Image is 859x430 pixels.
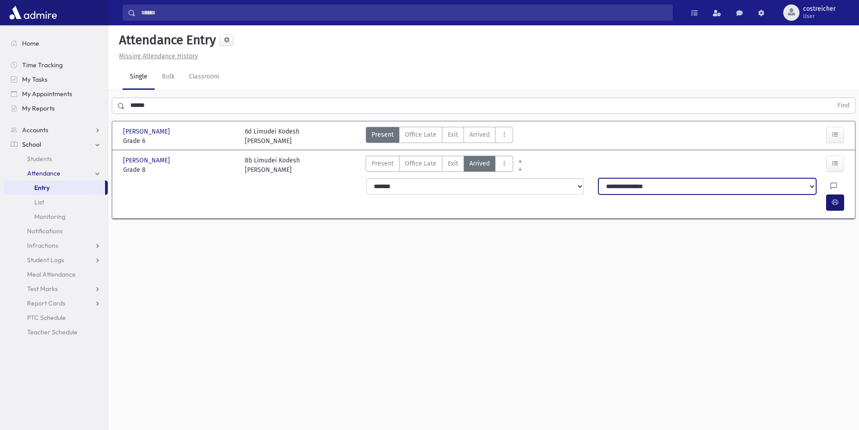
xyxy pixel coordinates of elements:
[4,310,108,325] a: PTC Schedule
[22,75,47,83] span: My Tasks
[245,127,299,146] div: 6d Limudei Kodesh [PERSON_NAME]
[366,156,513,175] div: AttTypes
[22,104,55,112] span: My Reports
[27,227,63,235] span: Notifications
[22,140,41,148] span: School
[405,159,436,168] span: Office Late
[448,159,458,168] span: Exit
[4,87,108,101] a: My Appointments
[34,213,65,221] span: Monitoring
[27,241,58,250] span: Infractions
[803,13,836,20] span: User
[372,130,394,139] span: Present
[4,325,108,339] a: Teacher Schedule
[34,184,50,192] span: Entry
[4,72,108,87] a: My Tasks
[123,127,172,136] span: [PERSON_NAME]
[4,137,108,152] a: School
[4,253,108,267] a: Student Logs
[4,180,105,195] a: Entry
[803,5,836,13] span: costreicher
[22,39,39,47] span: Home
[22,126,48,134] span: Accounts
[4,123,108,137] a: Accounts
[4,101,108,116] a: My Reports
[4,238,108,253] a: Infractions
[448,130,458,139] span: Exit
[27,314,66,322] span: PTC Schedule
[115,52,198,60] a: Missing Attendance History
[366,127,513,146] div: AttTypes
[372,159,394,168] span: Present
[27,155,52,163] span: Students
[123,65,155,90] a: Single
[22,90,72,98] span: My Appointments
[4,224,108,238] a: Notifications
[832,98,855,113] button: Find
[4,209,108,224] a: Monitoring
[136,5,672,21] input: Search
[123,136,236,146] span: Grade 6
[27,299,65,307] span: Report Cards
[123,156,172,165] span: [PERSON_NAME]
[119,52,198,60] u: Missing Attendance History
[469,130,490,139] span: Arrived
[4,296,108,310] a: Report Cards
[27,285,58,293] span: Test Marks
[115,32,216,48] h5: Attendance Entry
[22,61,63,69] span: Time Tracking
[7,4,59,22] img: AdmirePro
[4,267,108,282] a: Meal Attendance
[245,156,300,175] div: 8b Limudei Kodesh [PERSON_NAME]
[27,328,78,336] span: Teacher Schedule
[27,256,64,264] span: Student Logs
[405,130,436,139] span: Office Late
[34,198,44,206] span: List
[27,270,76,278] span: Meal Attendance
[469,159,490,168] span: Arrived
[4,58,108,72] a: Time Tracking
[27,169,60,177] span: Attendance
[155,65,182,90] a: Bulk
[123,165,236,175] span: Grade 8
[4,166,108,180] a: Attendance
[182,65,226,90] a: Classroom
[4,282,108,296] a: Test Marks
[4,152,108,166] a: Students
[4,36,108,51] a: Home
[4,195,108,209] a: List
